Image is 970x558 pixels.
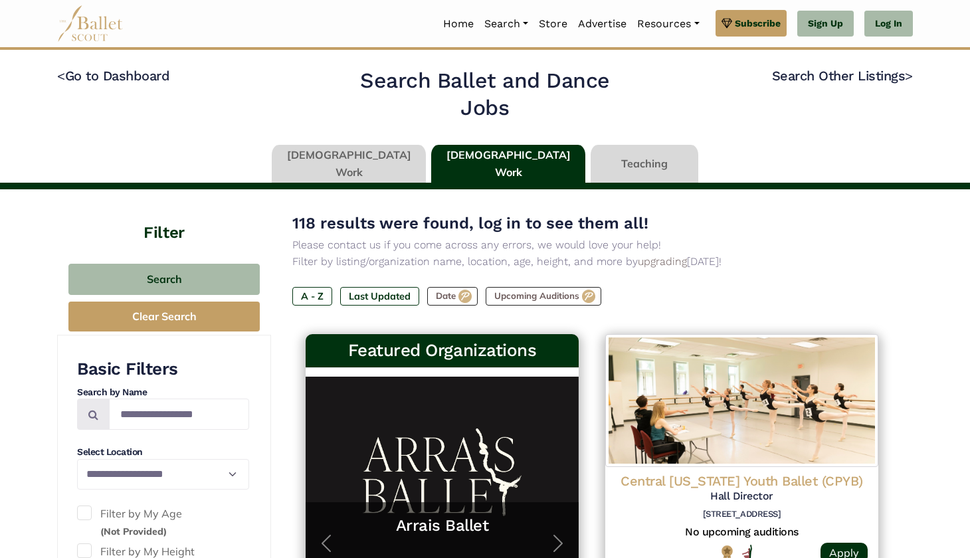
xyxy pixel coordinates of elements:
a: Arrais Ballet [319,515,565,536]
a: Store [533,10,573,38]
a: Subscribe [716,10,787,37]
code: > [905,67,913,84]
li: Teaching [588,145,701,183]
button: Clear Search [68,302,260,331]
a: upgrading [638,255,687,268]
h4: Select Location [77,446,249,459]
code: < [57,67,65,84]
h4: Filter [57,189,271,244]
label: Date [427,287,478,306]
span: Subscribe [735,16,781,31]
h3: Featured Organizations [316,339,568,362]
li: [DEMOGRAPHIC_DATA] Work [429,145,588,183]
a: <Go to Dashboard [57,68,169,84]
label: Upcoming Auditions [486,287,601,306]
img: Logo [605,334,878,467]
h4: Search by Name [77,386,249,399]
h5: Hall Director [616,490,868,504]
label: Last Updated [340,287,419,306]
a: Search [479,10,533,38]
h6: [STREET_ADDRESS] [616,509,868,520]
h4: Central [US_STATE] Youth Ballet (CPYB) [616,472,868,490]
a: Search Other Listings> [772,68,913,84]
h3: Basic Filters [77,358,249,381]
a: Log In [864,11,913,37]
input: Search by names... [109,399,249,430]
a: Advertise [573,10,632,38]
label: A - Z [292,287,332,306]
li: [DEMOGRAPHIC_DATA] Work [269,145,429,183]
label: Filter by My Age [77,506,249,539]
a: Home [438,10,479,38]
small: (Not Provided) [100,525,167,537]
h2: Search Ballet and Dance Jobs [336,67,635,122]
img: gem.svg [722,16,732,31]
p: Filter by listing/organization name, location, age, height, and more by [DATE]! [292,253,892,270]
span: 118 results were found, log in to see them all! [292,214,648,232]
a: Sign Up [797,11,854,37]
h5: No upcoming auditions [616,525,868,539]
a: Resources [632,10,704,38]
button: Search [68,264,260,295]
p: Please contact us if you come across any errors, we would love your help! [292,236,892,254]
